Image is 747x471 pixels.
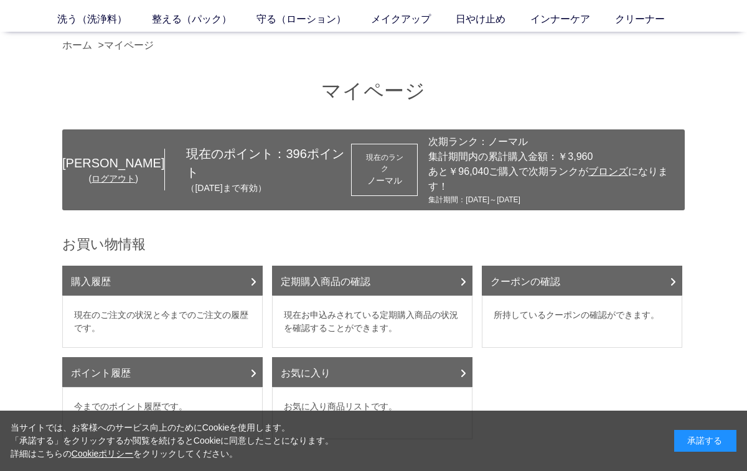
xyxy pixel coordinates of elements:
[428,194,679,205] div: 集計期間：[DATE]～[DATE]
[98,38,156,53] li: >
[272,296,472,348] dd: 現在お申込みされている定期購入商品の状況を確認することができます。
[62,154,164,172] div: [PERSON_NAME]
[363,152,406,174] dt: 現在のランク
[286,147,306,161] span: 396
[588,166,628,177] span: ブロンズ
[428,164,679,194] div: あと￥96,040ご購入で次期ランクが になります！
[62,357,263,387] a: ポイント履歴
[57,12,152,27] a: 洗う（洗浄料）
[62,387,263,439] dd: 今までのポイント履歴です。
[272,387,472,439] dd: お気に入り商品リストです。
[62,78,685,105] h1: マイページ
[62,235,685,253] h2: お買い物情報
[186,182,351,195] p: （[DATE]まで有効）
[482,296,682,348] dd: 所持しているクーポンの確認ができます。
[272,266,472,296] a: 定期購入商品の確認
[92,174,135,184] a: ログアウト
[72,449,134,459] a: Cookieポリシー
[482,266,682,296] a: クーポンの確認
[62,296,263,348] dd: 現在のご注文の状況と今までのご注文の履歴です。
[428,134,679,149] div: 次期ランク：ノーマル
[456,12,530,27] a: 日やけ止め
[272,357,472,387] a: お気に入り
[371,12,456,27] a: メイクアップ
[530,12,615,27] a: インナーケア
[62,266,263,296] a: 購入履歴
[256,12,371,27] a: 守る（ローション）
[104,40,154,50] a: マイページ
[674,430,736,452] div: 承諾する
[152,12,256,27] a: 整える（パック）
[62,172,164,185] div: ( )
[62,40,92,50] a: ホーム
[165,144,351,195] div: 現在のポイント： ポイント
[363,174,406,187] div: ノーマル
[428,149,679,164] div: 集計期間内の累計購入金額：￥3,960
[11,421,334,460] div: 当サイトでは、お客様へのサービス向上のためにCookieを使用します。 「承諾する」をクリックするか閲覧を続けるとCookieに同意したことになります。 詳細はこちらの をクリックしてください。
[615,12,690,27] a: クリーナー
